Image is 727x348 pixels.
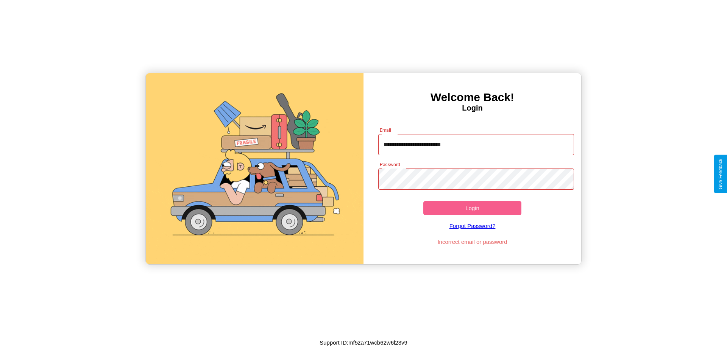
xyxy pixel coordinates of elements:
label: Email [380,127,392,133]
img: gif [146,73,363,264]
h3: Welcome Back! [363,91,581,104]
label: Password [380,161,400,168]
h4: Login [363,104,581,112]
p: Support ID: mf5za71wcb62w6l23v9 [320,337,407,348]
p: Incorrect email or password [374,237,571,247]
div: Give Feedback [718,159,723,189]
a: Forgot Password? [374,215,571,237]
button: Login [423,201,521,215]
